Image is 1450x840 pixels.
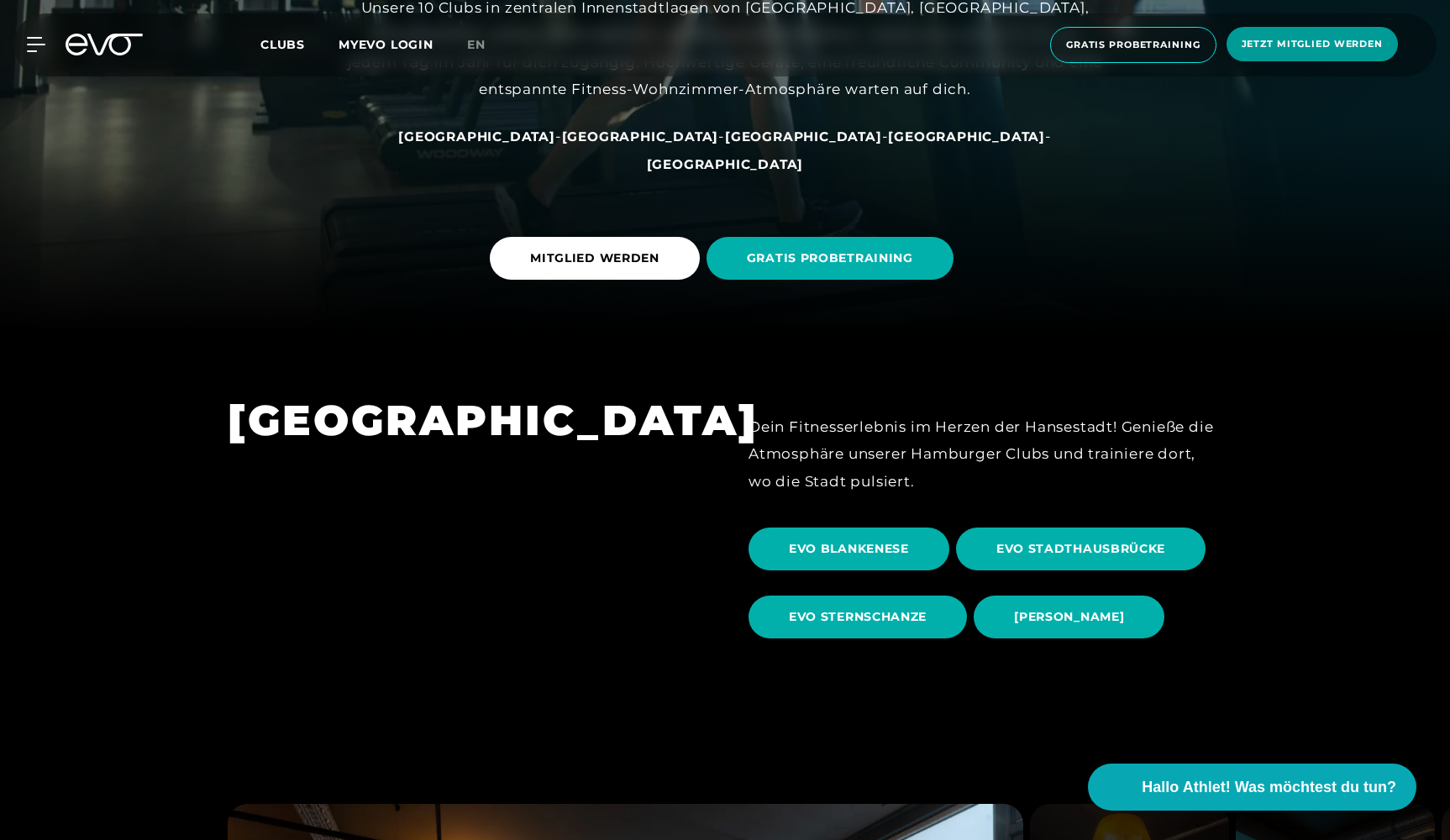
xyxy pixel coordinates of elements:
[1088,764,1416,811] button: Hallo Athlet! Was möchtest du tun?
[398,129,555,144] span: [GEOGRAPHIC_DATA]
[789,540,909,558] span: EVO BLANKENESE
[1242,37,1383,51] span: Jetzt Mitglied werden
[747,249,913,267] span: GRATIS PROBETRAINING
[707,224,960,292] a: GRATIS PROBETRAINING
[725,129,882,144] span: [GEOGRAPHIC_DATA]
[490,224,707,292] a: MITGLIED WERDEN
[888,128,1045,144] a: [GEOGRAPHIC_DATA]
[996,540,1165,558] span: EVO STADTHAUSBRÜCKE
[789,608,927,626] span: EVO STERNSCHANZE
[398,128,555,144] a: [GEOGRAPHIC_DATA]
[1066,38,1200,52] span: Gratis Probetraining
[1221,27,1403,63] a: Jetzt Mitglied werden
[260,37,305,52] span: Clubs
[1045,27,1221,63] a: Gratis Probetraining
[467,37,486,52] span: en
[339,37,433,52] a: MYEVO LOGIN
[260,36,339,52] a: Clubs
[749,515,956,583] a: EVO BLANKENESE
[562,128,719,144] a: [GEOGRAPHIC_DATA]
[530,249,659,267] span: MITGLIED WERDEN
[749,583,974,651] a: EVO STERNSCHANZE
[1142,776,1396,799] span: Hallo Athlet! Was möchtest du tun?
[467,35,506,55] a: en
[749,413,1222,495] div: Dein Fitnesserlebnis im Herzen der Hansestadt! Genieße die Atmosphäre unserer Hamburger Clubs und...
[956,515,1212,583] a: EVO STADTHAUSBRÜCKE
[647,156,804,172] span: [GEOGRAPHIC_DATA]
[1014,608,1124,626] span: [PERSON_NAME]
[888,129,1045,144] span: [GEOGRAPHIC_DATA]
[562,129,719,144] span: [GEOGRAPHIC_DATA]
[725,128,882,144] a: [GEOGRAPHIC_DATA]
[347,123,1103,177] div: - - - -
[974,583,1171,651] a: [PERSON_NAME]
[228,393,701,448] h1: [GEOGRAPHIC_DATA]
[647,155,804,172] a: [GEOGRAPHIC_DATA]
